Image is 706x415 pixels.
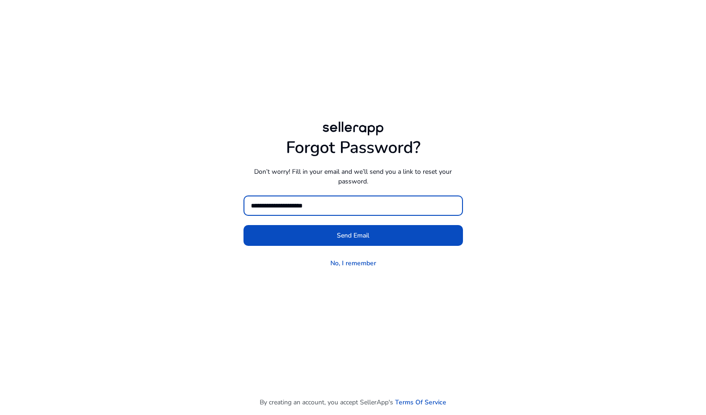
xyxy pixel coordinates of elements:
[243,167,463,186] p: Don’t worry! Fill in your email and we’ll send you a link to reset your password.
[330,258,376,268] a: No, I remember
[395,397,446,407] a: Terms Of Service
[243,225,463,246] button: Send Email
[243,138,463,158] h1: Forgot Password?
[337,231,369,240] span: Send Email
